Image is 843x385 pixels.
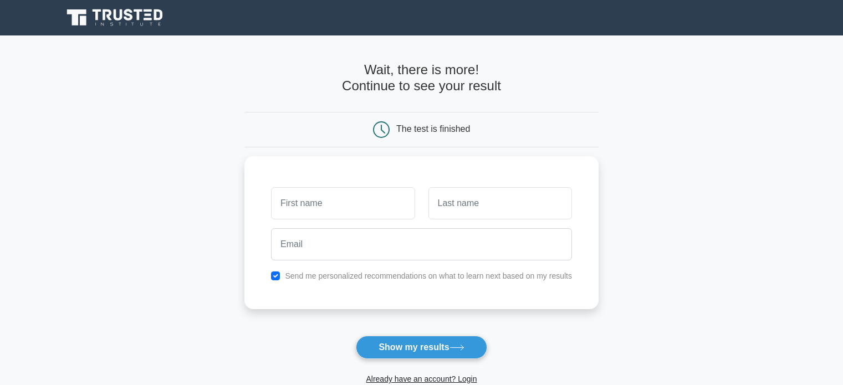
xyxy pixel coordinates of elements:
button: Show my results [356,336,487,359]
a: Already have an account? Login [366,374,477,383]
div: The test is finished [396,124,470,134]
input: Last name [428,187,572,219]
input: First name [271,187,415,219]
label: Send me personalized recommendations on what to learn next based on my results [285,271,572,280]
input: Email [271,228,572,260]
h4: Wait, there is more! Continue to see your result [244,62,599,94]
